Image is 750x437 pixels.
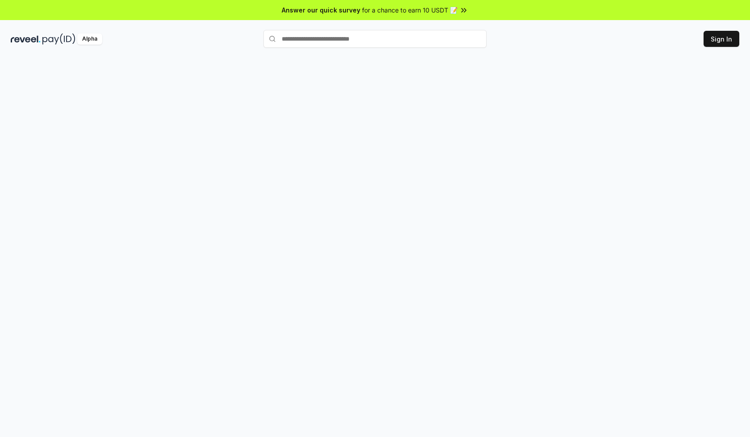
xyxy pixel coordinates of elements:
[362,5,458,15] span: for a chance to earn 10 USDT 📝
[704,31,739,47] button: Sign In
[77,33,102,45] div: Alpha
[42,33,75,45] img: pay_id
[11,33,41,45] img: reveel_dark
[282,5,360,15] span: Answer our quick survey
